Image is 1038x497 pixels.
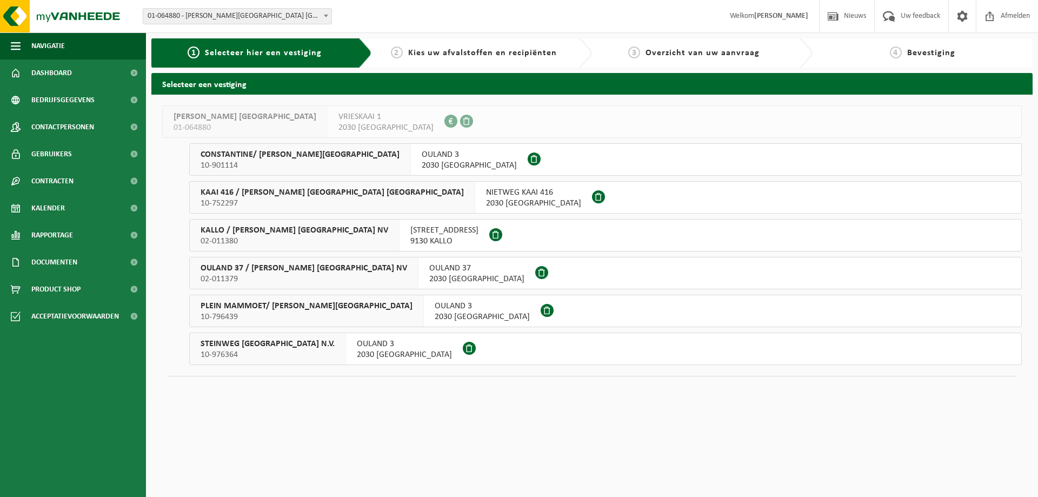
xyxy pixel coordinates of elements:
[189,143,1022,176] button: CONSTANTINE/ [PERSON_NAME][GEOGRAPHIC_DATA] 10-901114 OULAND 32030 [GEOGRAPHIC_DATA]
[201,236,388,247] span: 02-011380
[189,333,1022,365] button: STEINWEG [GEOGRAPHIC_DATA] N.V. 10-976364 OULAND 32030 [GEOGRAPHIC_DATA]
[338,111,434,122] span: VRIESKAAI 1
[338,122,434,133] span: 2030 [GEOGRAPHIC_DATA]
[31,141,72,168] span: Gebruikers
[143,9,331,24] span: 01-064880 - C. STEINWEG BELGIUM - ANTWERPEN
[189,219,1022,251] button: KALLO / [PERSON_NAME] [GEOGRAPHIC_DATA] NV 02-011380 [STREET_ADDRESS]9130 KALLO
[201,312,412,322] span: 10-796439
[189,295,1022,327] button: PLEIN MAMMOET/ [PERSON_NAME][GEOGRAPHIC_DATA] 10-796439 OULAND 32030 [GEOGRAPHIC_DATA]
[31,168,74,195] span: Contracten
[143,8,332,24] span: 01-064880 - C. STEINWEG BELGIUM - ANTWERPEN
[151,73,1033,94] h2: Selecteer een vestiging
[201,301,412,312] span: PLEIN MAMMOET/ [PERSON_NAME][GEOGRAPHIC_DATA]
[31,303,119,330] span: Acceptatievoorwaarden
[205,49,322,57] span: Selecteer hier een vestiging
[201,349,335,360] span: 10-976364
[174,111,316,122] span: [PERSON_NAME] [GEOGRAPHIC_DATA]
[391,47,403,58] span: 2
[429,274,524,284] span: 2030 [GEOGRAPHIC_DATA]
[486,187,581,198] span: NIETWEG KAAI 416
[201,160,400,171] span: 10-901114
[189,257,1022,289] button: OULAND 37 / [PERSON_NAME] [GEOGRAPHIC_DATA] NV 02-011379 OULAND 372030 [GEOGRAPHIC_DATA]
[31,195,65,222] span: Kalender
[174,122,316,133] span: 01-064880
[429,263,524,274] span: OULAND 37
[754,12,808,20] strong: [PERSON_NAME]
[890,47,902,58] span: 4
[31,87,95,114] span: Bedrijfsgegevens
[31,276,81,303] span: Product Shop
[201,149,400,160] span: CONSTANTINE/ [PERSON_NAME][GEOGRAPHIC_DATA]
[201,339,335,349] span: STEINWEG [GEOGRAPHIC_DATA] N.V.
[31,222,73,249] span: Rapportage
[435,301,530,312] span: OULAND 3
[357,339,452,349] span: OULAND 3
[435,312,530,322] span: 2030 [GEOGRAPHIC_DATA]
[201,187,464,198] span: KAAI 416 / [PERSON_NAME] [GEOGRAPHIC_DATA] [GEOGRAPHIC_DATA]
[486,198,581,209] span: 2030 [GEOGRAPHIC_DATA]
[628,47,640,58] span: 3
[31,114,94,141] span: Contactpersonen
[31,249,77,276] span: Documenten
[410,236,478,247] span: 9130 KALLO
[422,160,517,171] span: 2030 [GEOGRAPHIC_DATA]
[31,32,65,59] span: Navigatie
[201,225,388,236] span: KALLO / [PERSON_NAME] [GEOGRAPHIC_DATA] NV
[408,49,557,57] span: Kies uw afvalstoffen en recipiënten
[357,349,452,360] span: 2030 [GEOGRAPHIC_DATA]
[31,59,72,87] span: Dashboard
[201,263,407,274] span: OULAND 37 / [PERSON_NAME] [GEOGRAPHIC_DATA] NV
[188,47,199,58] span: 1
[201,274,407,284] span: 02-011379
[907,49,955,57] span: Bevestiging
[189,181,1022,214] button: KAAI 416 / [PERSON_NAME] [GEOGRAPHIC_DATA] [GEOGRAPHIC_DATA] 10-752297 NIETWEG KAAI 4162030 [GEOG...
[422,149,517,160] span: OULAND 3
[646,49,760,57] span: Overzicht van uw aanvraag
[410,225,478,236] span: [STREET_ADDRESS]
[201,198,464,209] span: 10-752297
